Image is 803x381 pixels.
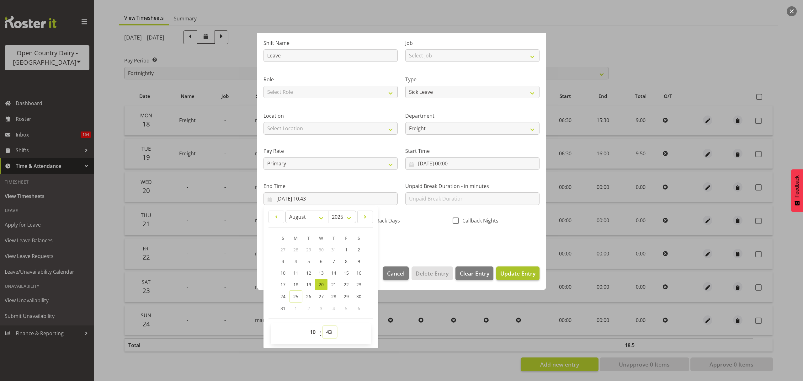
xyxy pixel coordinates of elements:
span: 16 [356,270,361,276]
a: 6 [315,255,327,267]
a: 7 [327,255,340,267]
span: 15 [344,270,349,276]
span: Cancel [387,269,405,277]
label: Pay Rate [263,147,398,155]
span: 25 [293,293,298,299]
button: Clear Entry [455,266,493,280]
a: 28 [327,290,340,303]
a: 5 [302,255,315,267]
span: 30 [356,293,361,299]
span: 10 [280,270,285,276]
span: 28 [293,247,298,253]
span: 28 [331,293,336,299]
a: 27 [315,290,327,303]
a: 30 [353,290,365,303]
a: 11 [289,267,302,279]
span: S [358,235,360,241]
span: 27 [319,293,324,299]
span: 2 [358,247,360,253]
input: Shift Name [263,49,398,62]
span: F [345,235,347,241]
a: 17 [277,279,289,290]
a: 29 [340,290,353,303]
label: Location [263,112,398,120]
span: Feedback [794,175,800,197]
a: 21 [327,279,340,290]
span: Callback Nights [459,217,498,224]
span: T [307,235,310,241]
button: Update Entry [496,266,540,280]
span: 3 [320,305,322,311]
a: 4 [289,255,302,267]
a: 22 [340,279,353,290]
a: 10 [277,267,289,279]
span: 20 [319,282,324,287]
span: : [320,326,322,341]
label: Start Time [405,147,540,155]
span: 1 [345,247,348,253]
span: 23 [356,282,361,287]
input: Unpaid Break Duration [405,192,540,205]
span: Update Entry [500,270,535,277]
a: 20 [315,279,327,290]
span: 21 [331,282,336,287]
span: Delete Entry [416,269,449,277]
span: M [294,235,298,241]
button: Feedback - Show survey [791,169,803,212]
a: 12 [302,267,315,279]
span: 31 [331,247,336,253]
label: Job [405,39,540,47]
label: Type [405,76,540,83]
span: 2 [307,305,310,311]
span: 13 [319,270,324,276]
span: 22 [344,282,349,287]
button: Cancel [383,266,409,280]
a: 14 [327,267,340,279]
a: 8 [340,255,353,267]
span: T [332,235,335,241]
a: 2 [353,244,365,255]
span: 24 [280,293,285,299]
span: 11 [293,270,298,276]
button: Delete Entry [412,266,453,280]
span: 9 [358,258,360,264]
span: 3 [282,258,284,264]
a: 26 [302,290,315,303]
span: 31 [280,305,285,311]
a: 16 [353,267,365,279]
a: 1 [340,244,353,255]
a: 15 [340,267,353,279]
span: 14 [331,270,336,276]
span: 1 [295,305,297,311]
a: 13 [315,267,327,279]
a: 18 [289,279,302,290]
input: Click to select... [405,157,540,170]
span: 6 [358,305,360,311]
span: 7 [332,258,335,264]
span: 29 [306,247,311,253]
span: 27 [280,247,285,253]
span: 5 [345,305,348,311]
span: 4 [295,258,297,264]
span: 18 [293,282,298,287]
span: 12 [306,270,311,276]
span: 17 [280,282,285,287]
span: 19 [306,282,311,287]
span: CallBack Days [364,217,400,224]
span: 26 [306,293,311,299]
span: 30 [319,247,324,253]
a: 24 [277,290,289,303]
label: Unpaid Break Duration - in minutes [405,182,540,190]
span: W [319,235,323,241]
label: Role [263,76,398,83]
span: 6 [320,258,322,264]
a: 23 [353,279,365,290]
label: Shift Name [263,39,398,47]
span: Clear Entry [460,269,489,277]
input: Click to select... [263,192,398,205]
a: 3 [277,255,289,267]
a: 25 [289,290,302,303]
label: Department [405,112,540,120]
a: 31 [277,303,289,314]
label: End Time [263,182,398,190]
